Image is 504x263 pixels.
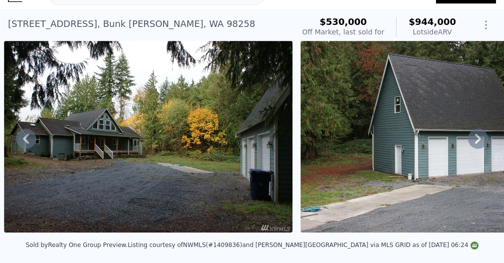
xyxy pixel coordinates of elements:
img: NWMLS Logo [470,242,478,250]
div: [STREET_ADDRESS] , Bunk [PERSON_NAME] , WA 98258 [8,17,255,31]
img: Sale: 126889131 Parcel: 103784948 [4,41,292,233]
span: $944,000 [408,16,456,27]
div: Sold by Realty One Group Preview . [25,242,127,249]
div: Lotside ARV [408,27,456,37]
span: $530,000 [319,16,367,27]
div: Listing courtesy of NWMLS (#1409836) and [PERSON_NAME][GEOGRAPHIC_DATA] via MLS GRID as of [DATE]... [127,242,478,249]
div: Off Market, last sold for [302,27,384,37]
button: Show Options [476,15,496,35]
